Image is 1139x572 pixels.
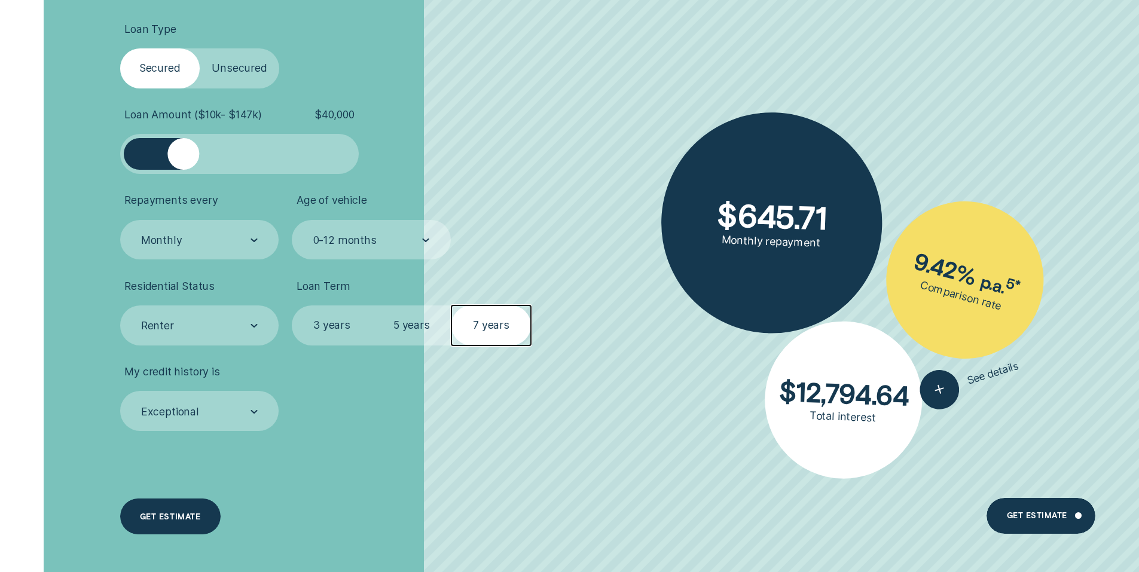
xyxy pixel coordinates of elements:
[141,319,174,332] div: Renter
[140,513,200,521] div: Get estimate
[297,280,350,293] span: Loan Term
[124,194,218,207] span: Repayments every
[915,347,1024,414] button: See details
[313,234,377,247] div: 0-12 months
[124,23,176,36] span: Loan Type
[297,194,367,207] span: Age of vehicle
[314,108,355,121] span: $ 40,000
[120,498,221,534] a: Get estimate
[124,108,262,121] span: Loan Amount ( $10k - $147k )
[124,280,215,293] span: Residential Status
[200,48,279,88] label: Unsecured
[141,234,182,247] div: Monthly
[966,359,1021,387] span: See details
[141,405,199,418] div: Exceptional
[120,48,200,88] label: Secured
[987,498,1095,534] a: Get Estimate
[451,305,531,345] label: 7 years
[372,305,451,345] label: 5 years
[124,365,219,378] span: My credit history is
[292,305,371,345] label: 3 years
